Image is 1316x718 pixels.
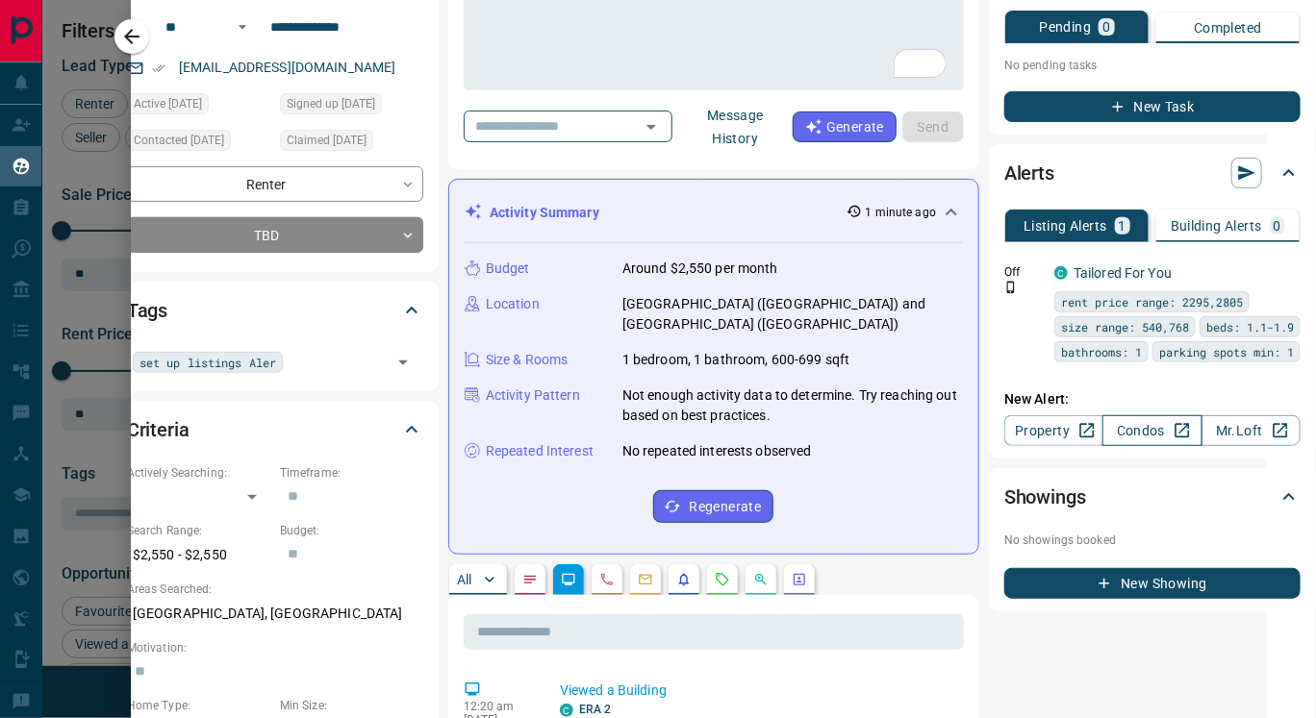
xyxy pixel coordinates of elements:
[127,166,423,202] div: Renter
[486,294,540,314] p: Location
[464,700,531,713] p: 12:20 am
[1004,158,1054,188] h2: Alerts
[1074,265,1172,281] a: Tailored For You
[1004,281,1018,294] svg: Push Notification Only
[127,407,423,453] div: Criteria
[127,581,423,598] p: Areas Searched:
[1004,482,1086,512] h2: Showings
[676,572,692,587] svg: Listing Alerts
[152,62,165,75] svg: Email Verified
[1274,219,1281,233] p: 0
[653,490,773,523] button: Regenerate
[1206,317,1294,336] span: beds: 1.1-1.9
[127,217,423,253] div: TBD
[1171,219,1262,233] p: Building Alerts
[280,130,423,157] div: Tue Aug 26 2025
[486,441,594,461] p: Repeated Interest
[1040,20,1092,34] p: Pending
[1024,219,1107,233] p: Listing Alerts
[1102,20,1110,34] p: 0
[280,697,423,714] p: Min Size:
[127,539,270,571] p: $2,550 - $2,550
[127,130,270,157] div: Wed Aug 27 2025
[486,350,569,370] p: Size & Rooms
[1159,342,1294,361] span: parking spots min: 1
[486,259,530,279] p: Budget
[1061,342,1142,361] span: bathrooms: 1
[390,349,417,376] button: Open
[560,681,956,701] p: Viewed a Building
[622,259,778,279] p: Around $2,550 per month
[622,350,850,370] p: 1 bedroom, 1 bathroom, 600-699 sqft
[127,598,423,630] p: [GEOGRAPHIC_DATA], [GEOGRAPHIC_DATA]
[490,203,599,223] p: Activity Summary
[127,639,423,656] p: Motivation:
[477,1,950,83] textarea: To enrich screen reader interactions, please activate Accessibility in Grammarly extension settings
[179,60,396,75] a: [EMAIL_ADDRESS][DOMAIN_NAME]
[522,572,538,587] svg: Notes
[1004,263,1043,281] p: Off
[457,573,472,586] p: All
[127,464,270,482] p: Actively Searching:
[127,295,167,326] h2: Tags
[1004,532,1301,549] p: No showings booked
[1004,389,1301,409] p: New Alert:
[1061,292,1243,311] span: rent price range: 2295,2805
[715,572,730,587] svg: Requests
[622,441,812,461] p: No repeated interests observed
[280,522,423,539] p: Budget:
[139,353,276,372] span: set up listings Aler
[1004,415,1103,446] a: Property
[622,294,963,334] p: [GEOGRAPHIC_DATA] ([GEOGRAPHIC_DATA]) and [GEOGRAPHIC_DATA] ([GEOGRAPHIC_DATA])
[134,131,224,150] span: Contacted [DATE]
[793,111,897,142] button: Generate
[1004,150,1301,196] div: Alerts
[1054,266,1068,280] div: condos.ca
[792,572,807,587] svg: Agent Actions
[486,385,580,406] p: Activity Pattern
[561,572,576,587] svg: Lead Browsing Activity
[1004,51,1301,80] p: No pending tasks
[134,94,202,113] span: Active [DATE]
[1004,91,1301,122] button: New Task
[287,131,367,150] span: Claimed [DATE]
[638,113,665,140] button: Open
[1119,219,1126,233] p: 1
[678,100,793,154] button: Message History
[1202,415,1301,446] a: Mr.Loft
[579,703,612,716] a: ERA 2
[287,94,375,113] span: Signed up [DATE]
[1061,317,1189,336] span: size range: 540,768
[1004,568,1301,599] button: New Showing
[1004,474,1301,520] div: Showings
[465,195,963,231] div: Activity Summary1 minute ago
[866,204,936,221] p: 1 minute ago
[638,572,653,587] svg: Emails
[280,464,423,482] p: Timeframe:
[753,572,769,587] svg: Opportunities
[599,572,615,587] svg: Calls
[127,93,270,120] div: Thu Sep 11 2025
[127,287,423,334] div: Tags
[231,15,254,38] button: Open
[1102,415,1202,446] a: Condos
[622,385,963,426] p: Not enough activity data to determine. Try reaching out based on best practices.
[127,414,190,445] h2: Criteria
[560,704,573,717] div: condos.ca
[1194,21,1262,35] p: Completed
[127,522,270,539] p: Search Range:
[280,93,423,120] div: Tue Aug 26 2025
[127,697,270,714] p: Home Type:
